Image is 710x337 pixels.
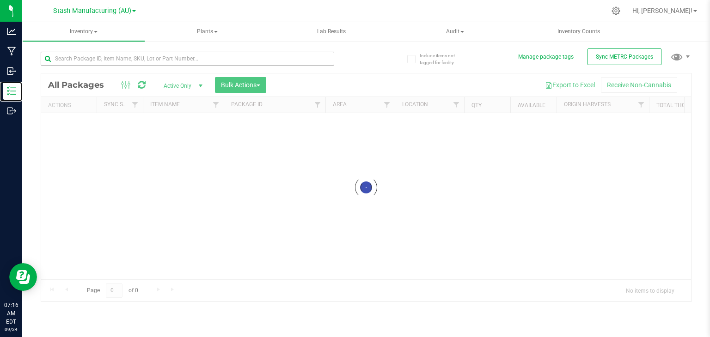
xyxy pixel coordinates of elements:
[632,7,692,14] span: Hi, [PERSON_NAME]!
[146,22,269,42] a: Plants
[41,52,334,66] input: Search Package ID, Item Name, SKU, Lot or Part Number...
[517,22,640,42] a: Inventory Counts
[23,23,145,41] span: Inventory
[7,27,16,36] inline-svg: Analytics
[545,28,612,36] span: Inventory Counts
[7,66,16,76] inline-svg: Inbound
[420,52,466,66] span: Include items not tagged for facility
[588,48,661,65] button: Sync METRC Packages
[7,106,16,115] inline-svg: Outbound
[596,54,653,60] span: Sync METRC Packages
[393,22,516,42] a: Audit
[22,22,145,42] a: Inventory
[610,6,622,15] div: Manage settings
[4,326,18,333] p: 09/24
[394,23,516,41] span: Audit
[305,28,358,36] span: Lab Results
[53,7,131,15] span: Stash Manufacturing (AU)
[9,263,37,291] iframe: Resource center
[147,23,269,41] span: Plants
[7,47,16,56] inline-svg: Manufacturing
[518,53,574,61] button: Manage package tags
[7,86,16,96] inline-svg: Inventory
[4,301,18,326] p: 07:16 AM EDT
[270,22,393,42] a: Lab Results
